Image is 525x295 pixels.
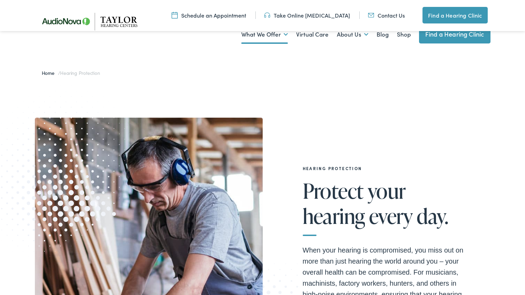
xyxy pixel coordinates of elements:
[60,69,100,76] span: Hearing Protection
[368,11,374,19] img: utility icon
[303,166,468,171] h2: Hearing Protection
[172,11,178,19] img: utility icon
[264,11,270,19] img: utility icon
[368,11,405,19] a: Contact Us
[303,179,364,202] span: Protect
[296,22,329,47] a: Virtual Care
[377,22,389,47] a: Blog
[264,11,350,19] a: Take Online [MEDICAL_DATA]
[369,205,413,227] span: every
[42,69,58,76] a: Home
[419,25,490,43] a: Find a Hearing Clinic
[368,179,406,202] span: your
[172,11,246,19] a: Schedule an Appointment
[422,7,487,23] a: Find a Hearing Clinic
[42,69,100,76] span: /
[241,22,288,47] a: What We Offer
[397,22,411,47] a: Shop
[417,205,448,227] span: day.
[303,205,365,227] span: hearing
[337,22,368,47] a: About Us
